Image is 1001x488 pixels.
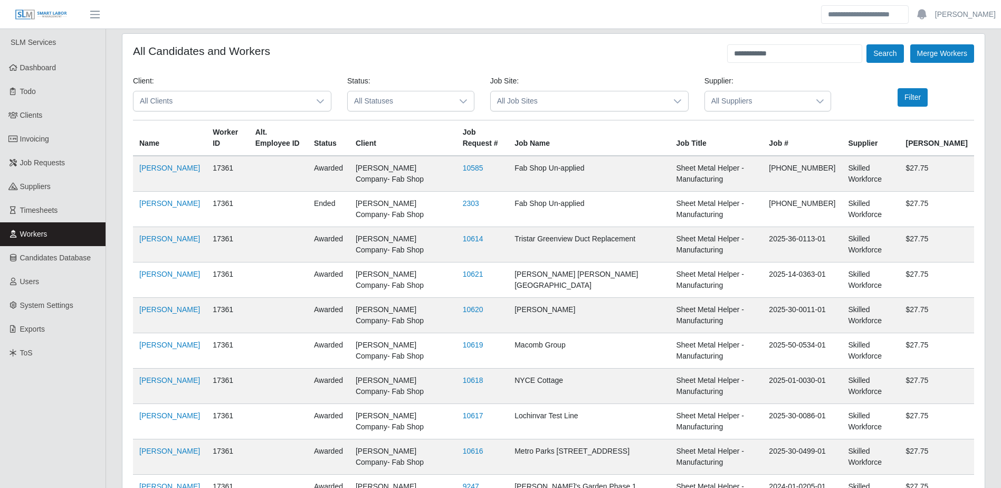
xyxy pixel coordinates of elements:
td: $27.75 [899,156,974,192]
td: 17361 [206,369,249,404]
label: Supplier: [704,76,733,87]
td: 17361 [206,192,249,227]
td: Metro Parks [STREET_ADDRESS] [508,439,670,475]
td: 2025-14-0363-01 [762,262,842,298]
label: Client: [133,76,154,87]
th: Worker ID [206,120,249,156]
td: awarded [308,298,349,333]
span: Workers [20,230,47,238]
td: [PERSON_NAME] Company- Fab Shop [349,227,456,262]
th: Job # [762,120,842,156]
a: [PERSON_NAME] [139,164,200,172]
a: 10619 [463,341,483,349]
td: $27.75 [899,298,974,333]
td: [PERSON_NAME] Company- Fab Shop [349,369,456,404]
span: Candidates Database [20,254,91,262]
td: Sheet Metal Helper - Manufacturing [670,333,762,369]
td: [PERSON_NAME] Company- Fab Shop [349,192,456,227]
td: Skilled Workforce [842,227,899,262]
span: Suppliers [20,182,51,191]
input: Search [821,5,909,24]
th: Job Request # [456,120,509,156]
label: Status: [347,76,370,87]
a: 10614 [463,234,483,243]
a: 10620 [463,305,483,314]
td: 17361 [206,333,249,369]
td: 2025-01-0030-01 [762,369,842,404]
span: Timesheets [20,206,58,214]
td: [PHONE_NUMBER] [762,156,842,192]
td: [PERSON_NAME] Company- Fab Shop [349,262,456,298]
th: [PERSON_NAME] [899,120,974,156]
th: Supplier [842,120,899,156]
th: Alt. Employee ID [249,120,308,156]
td: Lochinvar Test Line [508,404,670,439]
td: 2025-50-0534-01 [762,333,842,369]
span: All Clients [134,91,310,111]
td: [PERSON_NAME] Company- Fab Shop [349,333,456,369]
a: 10616 [463,447,483,455]
a: [PERSON_NAME] [139,341,200,349]
a: [PERSON_NAME] [139,199,200,208]
td: 17361 [206,298,249,333]
th: Job Name [508,120,670,156]
td: Sheet Metal Helper - Manufacturing [670,298,762,333]
td: $27.75 [899,404,974,439]
td: Skilled Workforce [842,156,899,192]
td: Sheet Metal Helper - Manufacturing [670,192,762,227]
td: Skilled Workforce [842,192,899,227]
th: Client [349,120,456,156]
td: $27.75 [899,369,974,404]
td: 17361 [206,439,249,475]
a: [PERSON_NAME] [139,447,200,455]
a: [PERSON_NAME] [935,9,996,20]
td: Sheet Metal Helper - Manufacturing [670,262,762,298]
a: [PERSON_NAME] [139,270,200,278]
a: [PERSON_NAME] [139,376,200,384]
td: [PERSON_NAME] [PERSON_NAME][GEOGRAPHIC_DATA] [508,262,670,298]
td: [PERSON_NAME] Company- Fab Shop [349,404,456,439]
td: $27.75 [899,333,974,369]
td: $27.75 [899,262,974,298]
td: awarded [308,227,349,262]
td: 17361 [206,262,249,298]
td: Skilled Workforce [842,262,899,298]
th: Status [308,120,349,156]
a: 10585 [463,164,483,172]
a: 10617 [463,411,483,420]
td: awarded [308,156,349,192]
span: System Settings [20,301,73,309]
td: 17361 [206,156,249,192]
td: [PERSON_NAME] Company- Fab Shop [349,156,456,192]
td: Sheet Metal Helper - Manufacturing [670,227,762,262]
span: Exports [20,325,45,333]
td: 2025-30-0499-01 [762,439,842,475]
td: awarded [308,404,349,439]
label: Job Site: [490,76,519,87]
td: $27.75 [899,227,974,262]
td: Macomb Group [508,333,670,369]
span: Dashboard [20,63,56,72]
span: Todo [20,87,36,96]
button: Search [866,44,903,63]
td: NYCE Cottage [508,369,670,404]
td: Tristar Greenview Duct Replacement [508,227,670,262]
td: Skilled Workforce [842,298,899,333]
span: Job Requests [20,158,65,167]
td: Sheet Metal Helper - Manufacturing [670,369,762,404]
a: 2303 [463,199,479,208]
td: Skilled Workforce [842,404,899,439]
td: Skilled Workforce [842,439,899,475]
td: 17361 [206,404,249,439]
span: All Suppliers [705,91,810,111]
td: Sheet Metal Helper - Manufacturing [670,156,762,192]
td: Sheet Metal Helper - Manufacturing [670,439,762,475]
img: SLM Logo [15,9,68,21]
td: $27.75 [899,439,974,475]
span: Invoicing [20,135,49,143]
td: [PERSON_NAME] [508,298,670,333]
td: [PERSON_NAME] Company- Fab Shop [349,298,456,333]
td: awarded [308,262,349,298]
td: Skilled Workforce [842,333,899,369]
td: Fab Shop Un-applied [508,156,670,192]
